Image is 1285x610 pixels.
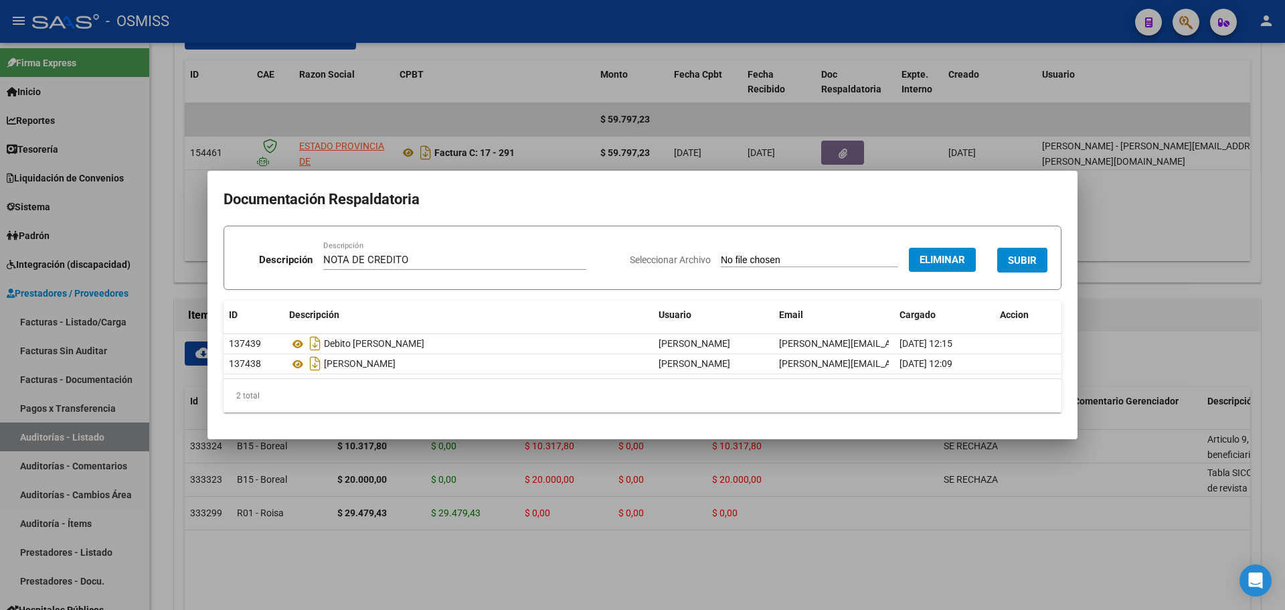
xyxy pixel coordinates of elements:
[289,309,339,320] span: Descripción
[659,358,730,369] span: [PERSON_NAME]
[659,309,691,320] span: Usuario
[289,353,648,374] div: [PERSON_NAME]
[899,338,952,349] span: [DATE] 12:15
[920,254,965,266] span: Eliminar
[1000,309,1029,320] span: Accion
[284,301,653,329] datatable-header-cell: Descripción
[779,358,1071,369] span: [PERSON_NAME][EMAIL_ADDRESS][PERSON_NAME][DOMAIN_NAME]
[779,309,803,320] span: Email
[653,301,774,329] datatable-header-cell: Usuario
[1008,254,1037,266] span: SUBIR
[224,379,1061,412] div: 2 total
[774,301,894,329] datatable-header-cell: Email
[659,338,730,349] span: [PERSON_NAME]
[289,333,648,354] div: Debito [PERSON_NAME]
[229,338,261,349] span: 137439
[259,252,313,268] p: Descripción
[1239,564,1272,597] div: Open Intercom Messenger
[229,309,238,320] span: ID
[899,358,952,369] span: [DATE] 12:09
[899,309,936,320] span: Cargado
[894,301,995,329] datatable-header-cell: Cargado
[224,301,284,329] datatable-header-cell: ID
[630,254,711,265] span: Seleccionar Archivo
[995,301,1061,329] datatable-header-cell: Accion
[307,333,324,354] i: Descargar documento
[779,338,1071,349] span: [PERSON_NAME][EMAIL_ADDRESS][PERSON_NAME][DOMAIN_NAME]
[909,248,976,272] button: Eliminar
[224,187,1061,212] h2: Documentación Respaldatoria
[229,358,261,369] span: 137438
[997,248,1047,273] button: SUBIR
[307,353,324,374] i: Descargar documento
